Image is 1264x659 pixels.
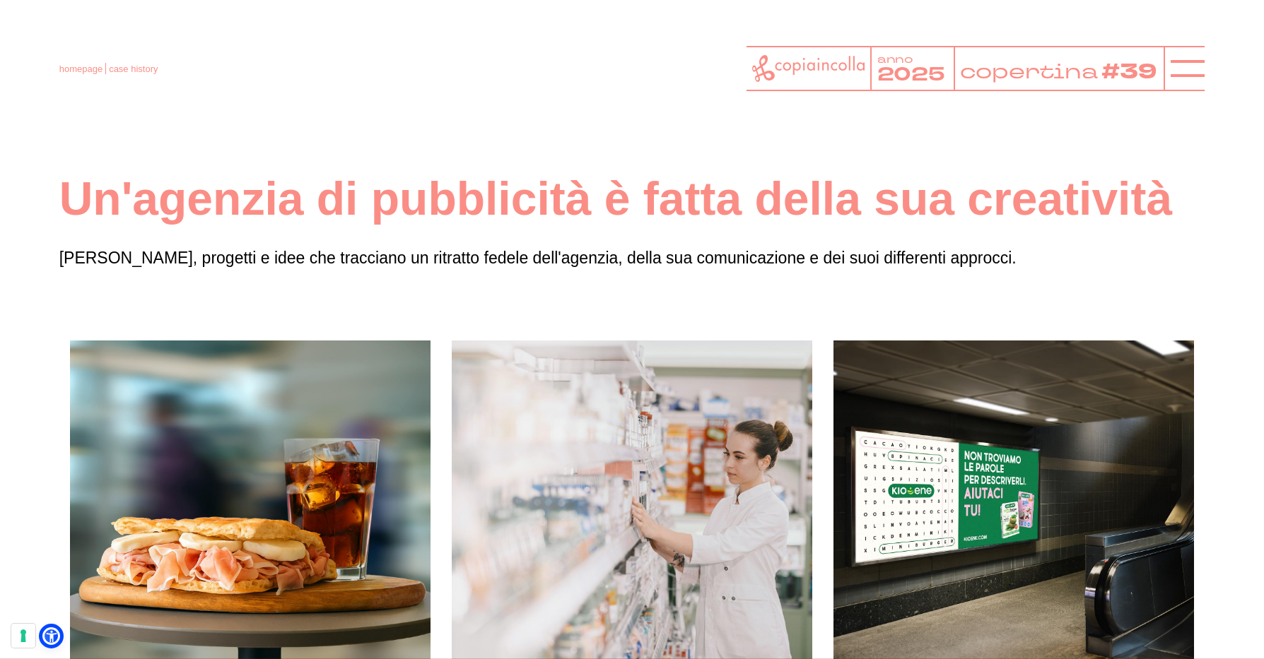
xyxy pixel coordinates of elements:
[42,627,60,645] a: Open Accessibility Menu
[59,170,1205,228] h1: Un'agenzia di pubblicità è fatta della sua creatività
[109,64,158,74] span: case history
[877,61,946,88] tspan: 2025
[11,624,35,648] button: Le tue preferenze relative al consenso per le tecnologie di tracciamento
[1102,57,1158,87] tspan: #39
[59,64,103,74] a: homepage
[960,57,1098,85] tspan: copertina
[59,245,1205,271] p: [PERSON_NAME], progetti e idee che tracciano un ritratto fedele dell'agenzia, della sua comunicaz...
[877,52,914,66] tspan: anno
